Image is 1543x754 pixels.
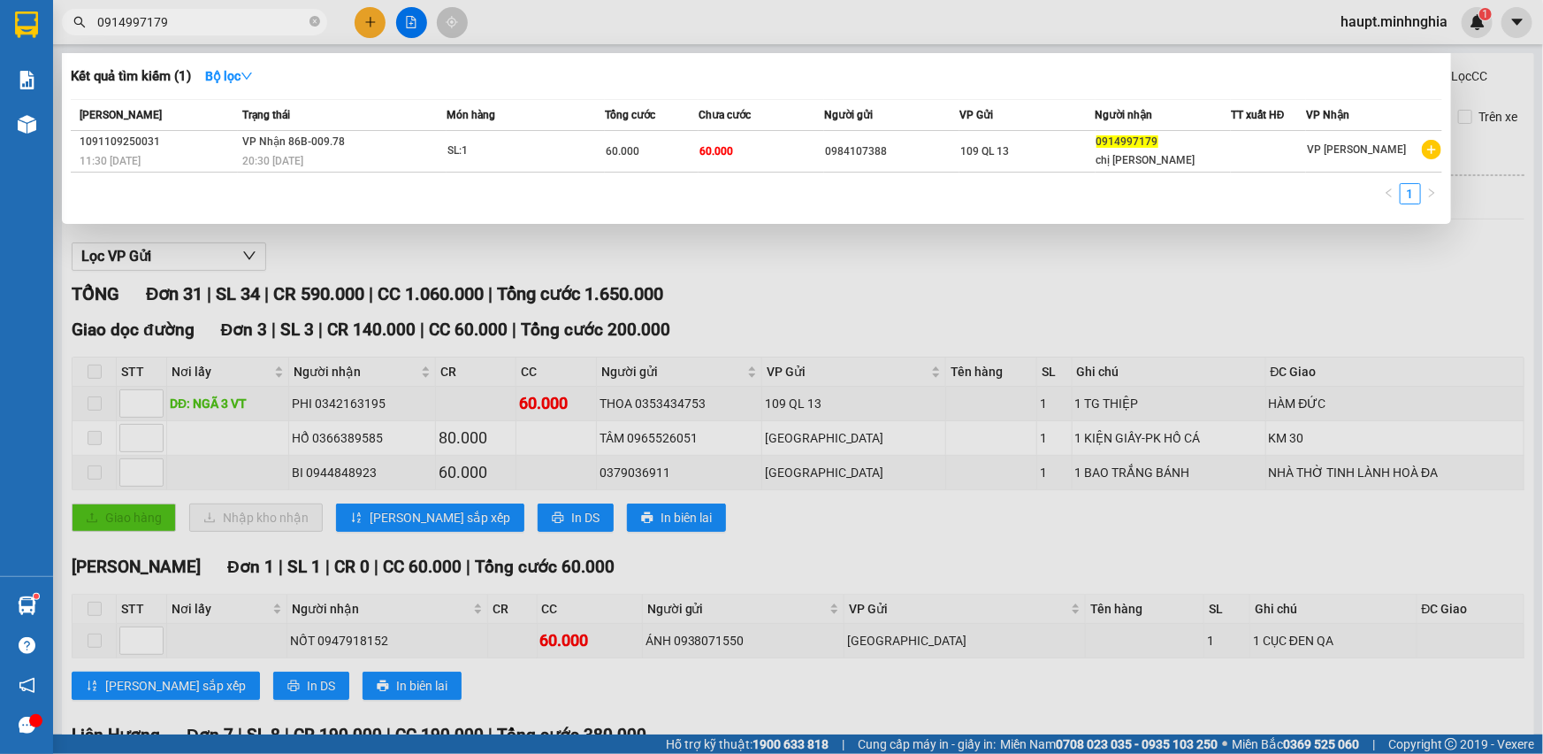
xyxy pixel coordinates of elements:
img: warehouse-icon [18,596,36,615]
li: 1 [1400,183,1421,204]
div: 1091109250031 [80,133,237,151]
span: Người gửi [824,109,873,121]
span: search [73,16,86,28]
img: solution-icon [18,71,36,89]
span: 0914997179 [1096,135,1158,148]
span: question-circle [19,637,35,654]
span: 20:30 [DATE] [242,155,303,167]
span: 60.000 [699,145,733,158]
sup: 1 [34,594,39,599]
span: Chưa cước [699,109,751,121]
span: Món hàng [447,109,495,121]
li: Previous Page [1379,183,1400,204]
span: Tổng cước [605,109,655,121]
span: 109 QL 13 [960,145,1009,158]
span: notification [19,677,35,694]
div: SL: 1 [447,142,580,161]
span: TT xuất HĐ [1231,109,1285,121]
img: logo-vxr [15,12,38,38]
li: Next Page [1421,183,1442,204]
span: close-circle [309,16,320,27]
span: 11:30 [DATE] [80,155,141,167]
img: warehouse-icon [18,115,36,134]
span: close-circle [309,14,320,31]
span: left [1384,188,1394,198]
span: right [1426,188,1437,198]
h3: Kết quả tìm kiếm ( 1 ) [71,67,191,86]
span: Trạng thái [242,109,290,121]
span: down [241,70,253,82]
span: Người nhận [1096,109,1153,121]
button: left [1379,183,1400,204]
span: message [19,717,35,734]
span: plus-circle [1422,140,1441,159]
button: Bộ lọcdown [191,62,267,90]
span: VP Nhận [1306,109,1349,121]
span: 60.000 [606,145,639,158]
button: right [1421,183,1442,204]
div: 0984107388 [825,142,959,161]
span: [PERSON_NAME] [80,109,162,121]
div: chị [PERSON_NAME] [1096,151,1230,170]
span: VP Nhận 86B-009.78 [242,135,345,148]
a: 1 [1401,184,1420,204]
strong: Bộ lọc [205,69,253,83]
input: Tìm tên, số ĐT hoặc mã đơn [97,12,306,32]
span: VP [PERSON_NAME] [1307,143,1406,156]
span: VP Gửi [959,109,993,121]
